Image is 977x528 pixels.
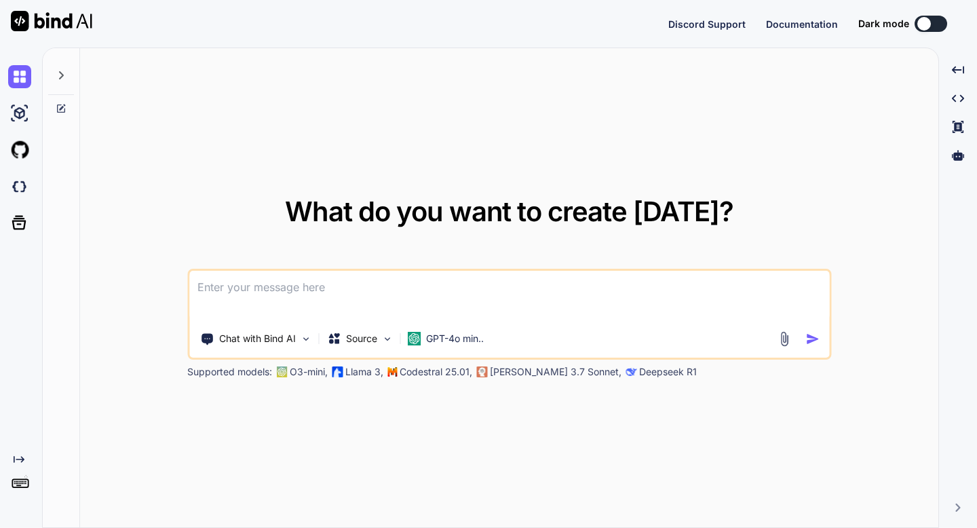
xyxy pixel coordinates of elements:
[346,332,377,345] p: Source
[476,366,487,377] img: claude
[639,365,697,379] p: Deepseek R1
[407,332,421,345] img: GPT-4o mini
[8,138,31,162] img: githubLight
[290,365,328,379] p: O3-mini,
[400,365,472,379] p: Codestral 25.01,
[11,11,92,31] img: Bind AI
[8,102,31,125] img: ai-studio
[8,65,31,88] img: chat
[285,195,733,228] span: What do you want to create [DATE]?
[626,366,636,377] img: claude
[8,175,31,198] img: darkCloudIdeIcon
[187,365,272,379] p: Supported models:
[300,333,311,345] img: Pick Tools
[766,17,838,31] button: Documentation
[776,331,792,347] img: attachment
[332,366,343,377] img: Llama2
[490,365,621,379] p: [PERSON_NAME] 3.7 Sonnet,
[858,17,909,31] span: Dark mode
[381,333,393,345] img: Pick Models
[219,332,296,345] p: Chat with Bind AI
[387,367,397,377] img: Mistral-AI
[668,18,746,30] span: Discord Support
[426,332,484,345] p: GPT-4o min..
[766,18,838,30] span: Documentation
[276,366,287,377] img: GPT-4
[805,332,820,346] img: icon
[668,17,746,31] button: Discord Support
[345,365,383,379] p: Llama 3,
